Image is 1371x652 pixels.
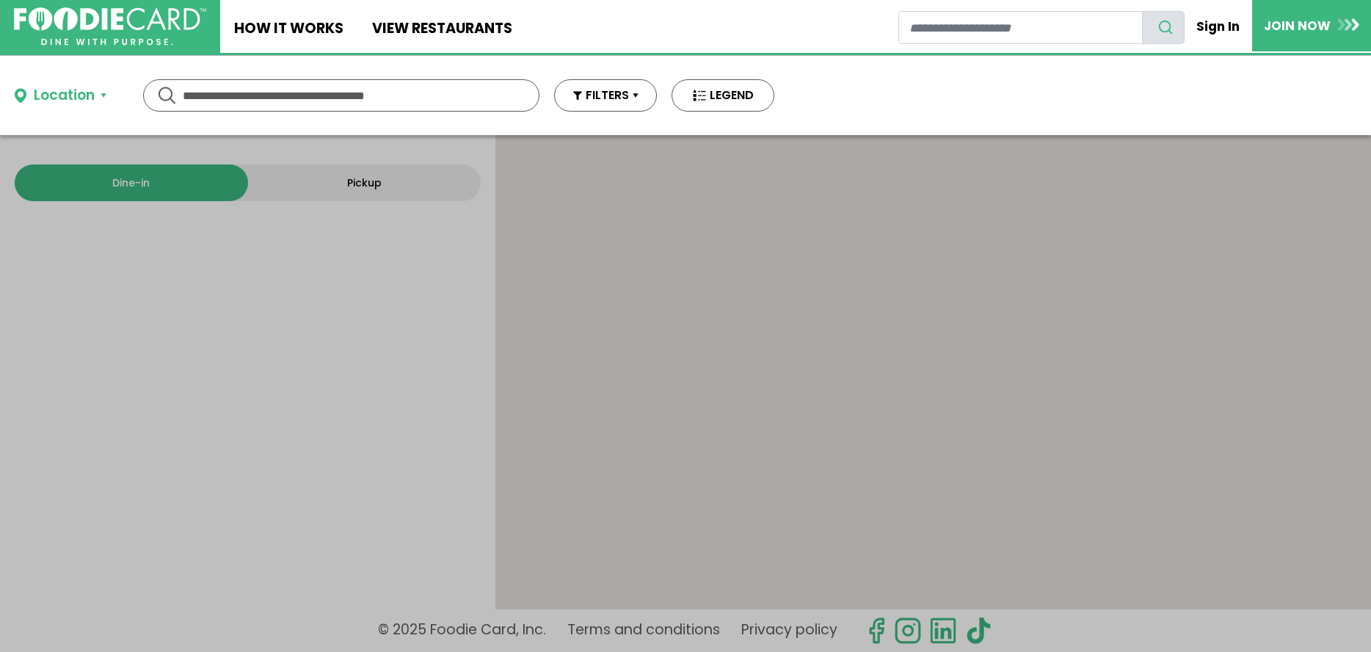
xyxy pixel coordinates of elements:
img: FoodieCard; Eat, Drink, Save, Donate [14,7,206,46]
a: Sign In [1185,10,1252,43]
div: Location [34,85,95,106]
button: LEGEND [672,79,774,112]
button: Location [15,85,106,106]
button: search [1142,11,1185,44]
button: FILTERS [554,79,657,112]
input: restaurant search [898,11,1143,44]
